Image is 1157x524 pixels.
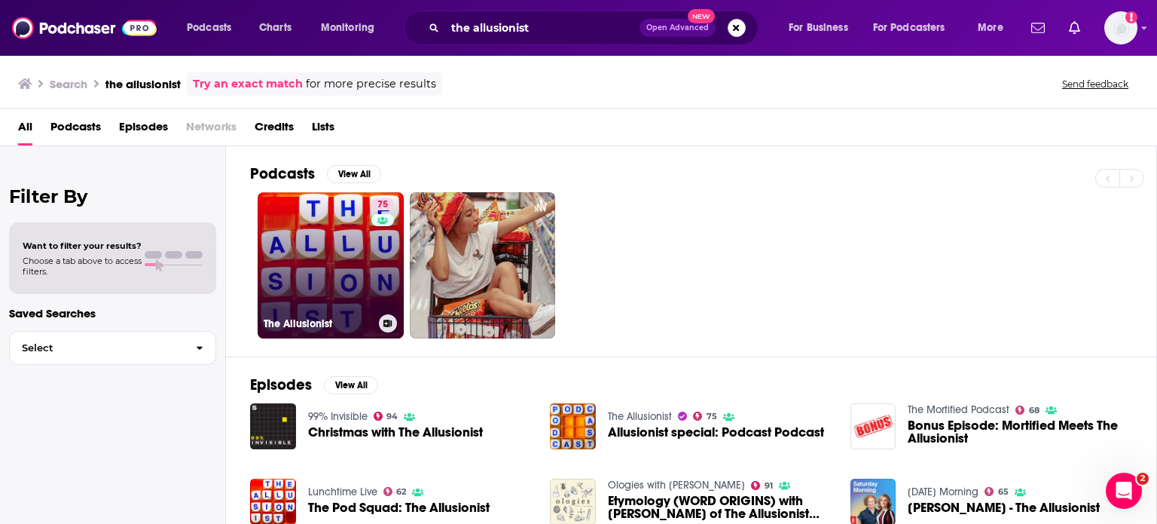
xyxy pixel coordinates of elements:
svg: Add a profile image [1125,11,1137,23]
a: EpisodesView All [250,375,378,394]
a: Christmas with The Allusionist [308,426,483,439]
span: 91 [765,483,773,489]
a: 68 [1015,406,1039,415]
a: Credits [255,115,294,146]
button: View All [327,165,381,183]
button: Send feedback [1058,78,1133,90]
a: Show notifications dropdown [1063,15,1086,41]
span: Select [10,343,184,353]
button: open menu [176,16,251,40]
a: Show notifications dropdown [1025,15,1051,41]
a: The Allusionist [608,410,672,423]
a: Saturday Morning [908,486,978,498]
span: New [688,9,715,23]
a: Ologies with Alie Ward [608,479,745,492]
button: View All [324,376,378,394]
span: 75 [707,413,717,420]
button: open menu [310,16,394,40]
span: Logged in as N0elleB7 [1104,11,1137,44]
span: 75 [377,198,388,213]
span: For Podcasters [873,17,945,38]
a: Bonus Episode: Mortified Meets The Allusionist [908,419,1132,445]
span: Etymology (WORD ORIGINS) with [PERSON_NAME] of The Allusionist Podcast [608,495,832,520]
a: Etymology (WORD ORIGINS) with Helen Zaltzman of The Allusionist Podcast [608,495,832,520]
h3: The Allusionist [264,317,373,330]
img: Podchaser - Follow, Share and Rate Podcasts [12,14,157,42]
h2: Episodes [250,375,312,394]
img: User Profile [1104,11,1137,44]
a: Lunchtime Live [308,486,377,498]
h2: Podcasts [250,164,315,183]
img: Allusionist special: Podcast Podcast [550,403,596,449]
a: 75The Allusionist [258,192,404,339]
input: Search podcasts, credits, & more... [445,16,640,40]
a: PodcastsView All [250,164,381,183]
a: Helen Zaltzman - The Allusionist [908,501,1100,514]
h2: Filter By [9,185,216,207]
span: Monitoring [321,17,374,38]
span: More [978,17,1003,38]
a: Allusionist special: Podcast Podcast [608,426,824,439]
button: Open AdvancedNew [640,19,716,37]
a: The Mortified Podcast [908,403,1009,416]
button: open menu [863,16,967,40]
span: Choose a tab above to access filters. [23,256,142,277]
a: 91 [751,481,773,490]
button: Show profile menu [1104,11,1137,44]
button: open menu [967,16,1022,40]
span: 68 [1029,407,1039,414]
img: Bonus Episode: Mortified Meets The Allusionist [850,403,896,449]
span: 65 [998,489,1009,495]
span: [PERSON_NAME] - The Allusionist [908,501,1100,514]
a: 75 [371,198,394,210]
img: Christmas with The Allusionist [250,403,296,449]
iframe: Intercom live chat [1106,473,1142,509]
span: 2 [1137,473,1149,485]
a: Podcasts [50,115,101,146]
a: 99% Invisible [308,410,368,423]
button: open menu [778,16,867,40]
h3: the allusionist [105,77,181,91]
a: 62 [383,487,407,496]
a: All [18,115,32,146]
a: 94 [374,412,398,421]
span: for more precise results [306,75,436,93]
h3: Search [50,77,87,91]
div: Search podcasts, credits, & more... [418,11,773,45]
span: 94 [386,413,398,420]
a: The Pod Squad: The Allusionist [308,501,490,514]
span: Networks [186,115,237,146]
a: Episodes [119,115,168,146]
a: Charts [249,16,301,40]
span: 62 [396,489,406,495]
p: Saved Searches [9,306,216,320]
span: Want to filter your results? [23,241,142,251]
a: 65 [985,487,1009,496]
a: 75 [693,412,717,421]
span: Podcasts [187,17,231,38]
span: Open Advanced [646,24,709,32]
a: Try an exact match [193,75,303,93]
a: Lists [312,115,334,146]
span: Charts [259,17,292,38]
button: Select [9,331,216,365]
span: For Business [789,17,848,38]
